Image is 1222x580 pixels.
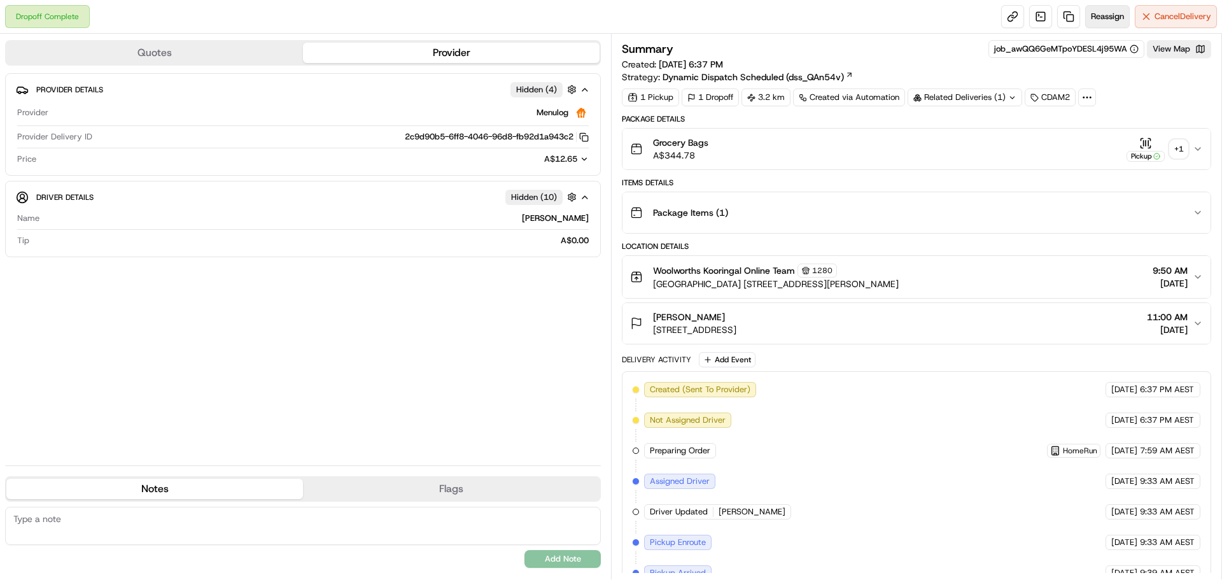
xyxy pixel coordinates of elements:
button: Woolworths Kooringal Online Team1280[GEOGRAPHIC_DATA] [STREET_ADDRESS][PERSON_NAME]9:50 AM[DATE] [622,256,1211,298]
div: Items Details [622,178,1211,188]
span: 11:00 AM [1147,311,1188,323]
span: [DATE] [1111,476,1137,487]
span: Hidden ( 4 ) [516,84,557,95]
span: Dynamic Dispatch Scheduled (dss_QAn54v) [663,71,844,83]
button: View Map [1147,40,1211,58]
span: 9:39 AM AEST [1140,567,1195,579]
span: Provider Details [36,85,103,95]
button: job_awQQ6GeMTpoYDESL4j95WA [994,43,1139,55]
span: Driver Updated [650,506,708,518]
div: Location Details [622,241,1211,251]
span: Tip [17,235,29,246]
div: Related Deliveries (1) [908,88,1022,106]
span: Woolworths Kooringal Online Team [653,264,795,277]
div: Strategy: [622,71,853,83]
img: justeat_logo.png [573,105,589,120]
span: 9:33 AM AEST [1140,476,1195,487]
span: 9:50 AM [1153,264,1188,277]
span: HomeRun [1063,446,1097,456]
span: [DATE] 6:37 PM [659,59,723,70]
button: 2c9d90b5-6ff8-4046-96d8-fb92d1a943c2 [405,131,589,143]
span: Created (Sent To Provider) [650,384,750,395]
span: Pickup Enroute [650,537,706,548]
span: A$344.78 [653,149,708,162]
div: 1 Dropoff [682,88,739,106]
span: Cancel Delivery [1155,11,1211,22]
span: [DATE] [1111,506,1137,518]
button: CancelDelivery [1135,5,1217,28]
span: Hidden ( 10 ) [511,192,557,203]
span: [DATE] [1111,567,1137,579]
span: [GEOGRAPHIC_DATA] [STREET_ADDRESS][PERSON_NAME] [653,278,899,290]
div: 1 Pickup [622,88,679,106]
button: Grocery BagsA$344.78Pickup+1 [622,129,1211,169]
button: Reassign [1085,5,1130,28]
div: Package Details [622,114,1211,124]
span: Provider [17,107,48,118]
div: 3.2 km [741,88,790,106]
span: Not Assigned Driver [650,414,726,426]
button: Provider [303,43,600,63]
span: 9:33 AM AEST [1140,506,1195,518]
button: Pickup+1 [1127,137,1188,162]
span: Pickup Arrived [650,567,706,579]
span: [STREET_ADDRESS] [653,323,736,336]
button: Package Items (1) [622,192,1211,233]
button: Hidden (10) [505,189,580,205]
span: Preparing Order [650,445,710,456]
span: Created: [622,58,723,71]
span: [PERSON_NAME] [719,506,785,518]
span: Menulog [537,107,568,118]
button: Flags [303,479,600,499]
span: Grocery Bags [653,136,708,149]
button: Add Event [699,352,755,367]
button: Pickup [1127,137,1165,162]
button: Driver DetailsHidden (10) [16,187,590,208]
span: Reassign [1091,11,1124,22]
a: Dynamic Dispatch Scheduled (dss_QAn54v) [663,71,853,83]
button: Hidden (4) [510,81,580,97]
span: [DATE] [1111,414,1137,426]
div: Pickup [1127,151,1165,162]
span: 9:33 AM AEST [1140,537,1195,548]
span: Provider Delivery ID [17,131,92,143]
span: Price [17,153,36,165]
span: [DATE] [1153,277,1188,290]
span: 7:59 AM AEST [1140,445,1195,456]
span: [DATE] [1111,445,1137,456]
span: [PERSON_NAME] [653,311,725,323]
span: 6:37 PM AEST [1140,414,1194,426]
span: [DATE] [1147,323,1188,336]
span: A$12.65 [544,153,577,164]
h3: Summary [622,43,673,55]
button: [PERSON_NAME][STREET_ADDRESS]11:00 AM[DATE] [622,303,1211,344]
span: Package Items ( 1 ) [653,206,728,219]
button: Provider DetailsHidden (4) [16,79,590,100]
div: CDAM2 [1025,88,1076,106]
button: Quotes [6,43,303,63]
div: A$0.00 [34,235,589,246]
a: Created via Automation [793,88,905,106]
span: Driver Details [36,192,94,202]
span: 1280 [812,265,832,276]
button: Notes [6,479,303,499]
span: [DATE] [1111,537,1137,548]
span: 6:37 PM AEST [1140,384,1194,395]
div: + 1 [1170,140,1188,158]
div: [PERSON_NAME] [45,213,589,224]
span: [DATE] [1111,384,1137,395]
div: Delivery Activity [622,355,691,365]
span: Assigned Driver [650,476,710,487]
span: Name [17,213,39,224]
button: A$12.65 [477,153,589,165]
